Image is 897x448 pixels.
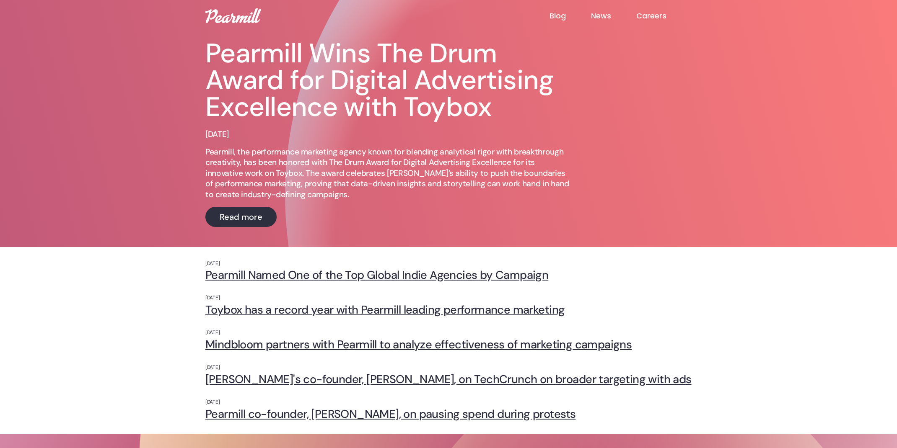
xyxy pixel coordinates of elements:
[205,147,574,200] p: Pearmill, the performance marketing agency known for blending analytical rigor with breakthrough ...
[205,260,692,267] p: [DATE]
[205,399,692,406] p: [DATE]
[205,364,692,371] p: [DATE]
[205,8,261,23] img: Pearmill logo
[205,373,692,386] a: [PERSON_NAME]'s co-founder, [PERSON_NAME], on TechCrunch on broader targeting with ads
[205,40,574,121] h1: Pearmill Wins The Drum Award for Digital Advertising Excellence with Toybox
[205,407,692,420] a: Pearmill co-founder, [PERSON_NAME], on pausing spend during protests
[636,11,692,21] a: Careers
[205,303,692,316] a: Toybox has a record year with Pearmill leading performance marketing
[205,338,692,351] a: Mindbloom partners with Pearmill to analyze effectiveness of marketing campaigns
[205,268,692,281] a: Pearmill Named One of the Top Global Indie Agencies by Campaign
[205,295,692,301] p: [DATE]
[205,207,277,227] a: Read more
[205,129,229,140] p: [DATE]
[205,330,692,336] p: [DATE]
[591,11,636,21] a: News
[550,11,591,21] a: Blog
